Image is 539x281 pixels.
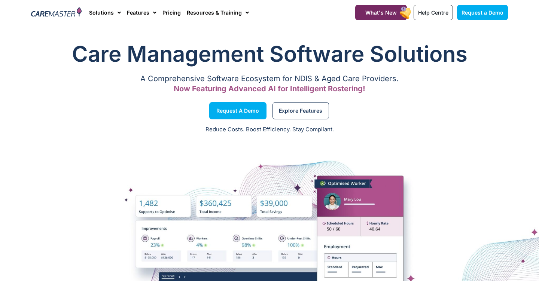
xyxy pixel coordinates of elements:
span: Help Centre [418,9,448,16]
span: Request a Demo [216,109,259,113]
span: Request a Demo [462,9,503,16]
a: Request a Demo [457,5,508,20]
span: Now Featuring Advanced AI for Intelligent Rostering! [174,84,365,93]
img: CareMaster Logo [31,7,82,18]
a: Help Centre [414,5,453,20]
p: Reduce Costs. Boost Efficiency. Stay Compliant. [4,125,535,134]
h1: Care Management Software Solutions [31,39,508,69]
span: What's New [365,9,397,16]
p: A Comprehensive Software Ecosystem for NDIS & Aged Care Providers. [31,76,508,81]
a: What's New [355,5,407,20]
span: Explore Features [279,109,322,113]
a: Explore Features [272,102,329,119]
a: Request a Demo [209,102,267,119]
